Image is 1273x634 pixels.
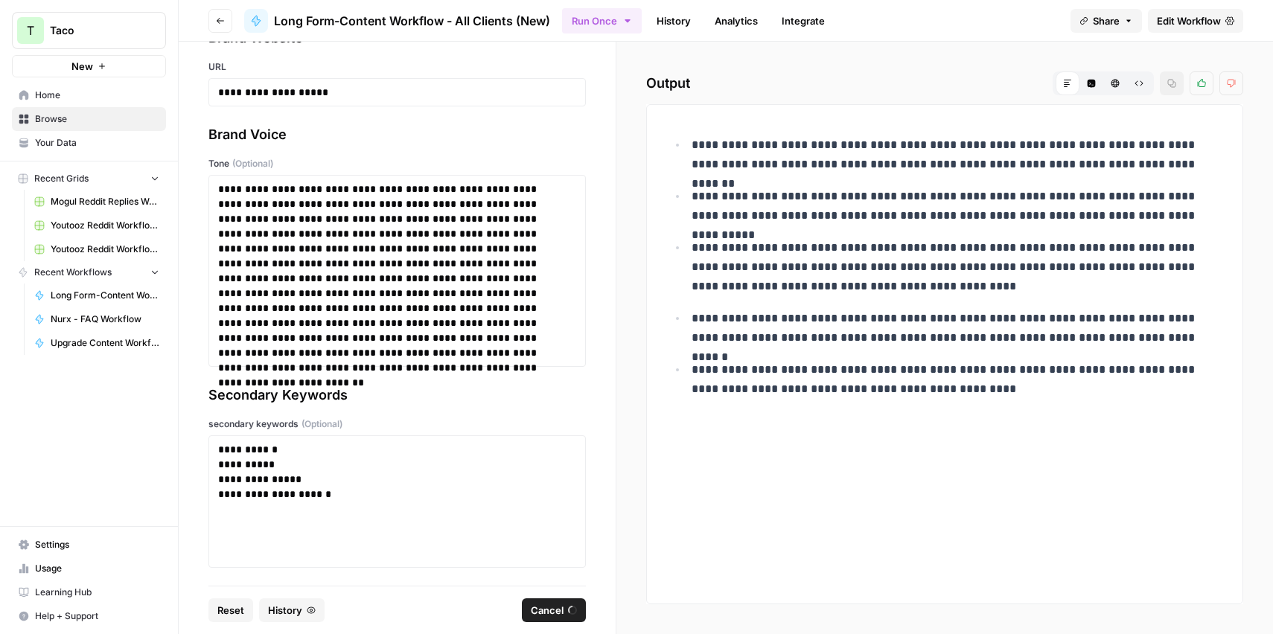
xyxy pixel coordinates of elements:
[12,12,166,49] button: Workspace: Taco
[646,71,1243,95] h2: Output
[1071,9,1142,33] button: Share
[259,598,325,622] button: History
[34,266,112,279] span: Recent Workflows
[648,9,700,33] a: History
[208,598,253,622] button: Reset
[35,562,159,575] span: Usage
[28,331,166,355] a: Upgrade Content Workflow - Nurx
[268,603,302,618] span: History
[562,8,642,33] button: Run Once
[34,172,89,185] span: Recent Grids
[208,124,586,145] div: Brand Voice
[531,603,564,618] span: Cancel
[706,9,767,33] a: Analytics
[28,214,166,237] a: Youtooz Reddit Workflow Grid (1)
[12,604,166,628] button: Help + Support
[35,89,159,102] span: Home
[208,60,586,74] label: URL
[244,9,550,33] a: Long Form-Content Workflow - All Clients (New)
[12,83,166,107] a: Home
[51,336,159,350] span: Upgrade Content Workflow - Nurx
[274,12,550,30] span: Long Form-Content Workflow - All Clients (New)
[51,195,159,208] span: Mogul Reddit Replies Workflow Grid
[208,157,586,170] label: Tone
[35,538,159,551] span: Settings
[12,55,166,77] button: New
[208,385,586,406] div: Secondary Keywords
[51,289,159,302] span: Long Form-Content Workflow - AI Clients (New)
[1093,13,1120,28] span: Share
[51,313,159,326] span: Nurx - FAQ Workflow
[28,307,166,331] a: Nurx - FAQ Workflow
[27,22,34,39] span: T
[208,417,586,431] label: secondary keywords
[12,580,166,604] a: Learning Hub
[51,219,159,232] span: Youtooz Reddit Workflow Grid (1)
[1148,9,1243,33] a: Edit Workflow
[1157,13,1221,28] span: Edit Workflow
[71,59,93,74] span: New
[35,609,159,623] span: Help + Support
[35,136,159,150] span: Your Data
[51,243,159,256] span: Youtooz Reddit Workflow Grid
[301,417,342,431] span: (Optional)
[12,167,166,190] button: Recent Grids
[35,586,159,599] span: Learning Hub
[773,9,834,33] a: Integrate
[28,190,166,214] a: Mogul Reddit Replies Workflow Grid
[12,261,166,284] button: Recent Workflows
[28,237,166,261] a: Youtooz Reddit Workflow Grid
[12,107,166,131] a: Browse
[217,603,244,618] span: Reset
[35,112,159,126] span: Browse
[12,533,166,557] a: Settings
[12,557,166,580] a: Usage
[50,23,140,38] span: Taco
[12,131,166,155] a: Your Data
[28,284,166,307] a: Long Form-Content Workflow - AI Clients (New)
[522,598,586,622] button: Cancel
[232,157,273,170] span: (Optional)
